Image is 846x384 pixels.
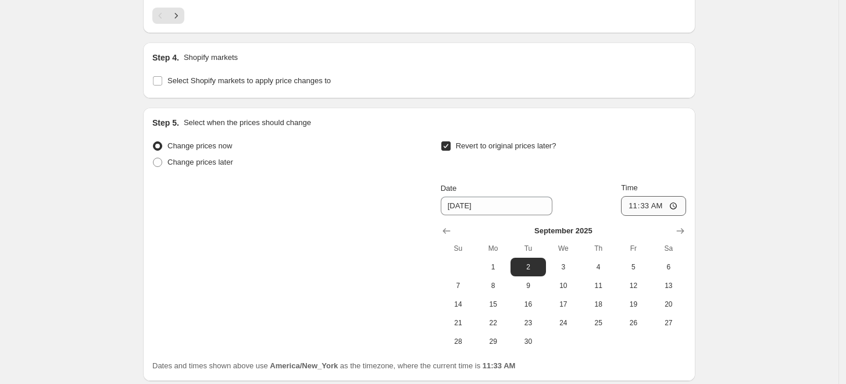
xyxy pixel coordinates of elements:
[586,281,611,290] span: 11
[445,244,471,253] span: Su
[480,318,506,328] span: 22
[620,318,646,328] span: 26
[656,244,681,253] span: Sa
[620,281,646,290] span: 12
[620,300,646,309] span: 19
[651,314,686,332] button: Saturday September 27 2025
[441,314,476,332] button: Sunday September 21 2025
[438,223,455,239] button: Show previous month, August 2025
[581,276,616,295] button: Thursday September 11 2025
[511,314,545,332] button: Tuesday September 23 2025
[656,300,681,309] span: 20
[621,196,686,216] input: 12:00
[152,8,184,24] nav: Pagination
[456,141,556,150] span: Revert to original prices later?
[168,8,184,24] button: Next
[546,295,581,314] button: Wednesday September 17 2025
[551,318,576,328] span: 24
[480,337,506,346] span: 29
[480,281,506,290] span: 8
[480,262,506,272] span: 1
[445,281,471,290] span: 7
[586,318,611,328] span: 25
[511,332,545,351] button: Tuesday September 30 2025
[620,262,646,272] span: 5
[586,244,611,253] span: Th
[651,239,686,258] th: Saturday
[441,332,476,351] button: Sunday September 28 2025
[586,262,611,272] span: 4
[445,337,471,346] span: 28
[546,314,581,332] button: Wednesday September 24 2025
[616,258,651,276] button: Friday September 5 2025
[476,276,511,295] button: Monday September 8 2025
[581,258,616,276] button: Thursday September 4 2025
[656,281,681,290] span: 13
[476,239,511,258] th: Monday
[515,281,541,290] span: 9
[441,184,456,193] span: Date
[551,281,576,290] span: 10
[480,244,506,253] span: Mo
[441,197,552,215] input: 8/31/2025
[515,244,541,253] span: Tu
[620,244,646,253] span: Fr
[651,295,686,314] button: Saturday September 20 2025
[184,117,311,129] p: Select when the prices should change
[546,239,581,258] th: Wednesday
[511,239,545,258] th: Tuesday
[551,244,576,253] span: We
[616,314,651,332] button: Friday September 26 2025
[152,361,515,370] span: Dates and times shown above use as the timezone, where the current time is
[167,158,233,166] span: Change prices later
[476,332,511,351] button: Monday September 29 2025
[511,295,545,314] button: Tuesday September 16 2025
[515,337,541,346] span: 30
[581,239,616,258] th: Thursday
[651,276,686,295] button: Saturday September 13 2025
[616,295,651,314] button: Friday September 19 2025
[441,276,476,295] button: Sunday September 7 2025
[167,141,232,150] span: Change prices now
[270,361,338,370] b: America/New_York
[483,361,516,370] b: 11:33 AM
[184,52,238,63] p: Shopify markets
[511,276,545,295] button: Tuesday September 9 2025
[152,117,179,129] h2: Step 5.
[515,318,541,328] span: 23
[656,262,681,272] span: 6
[445,300,471,309] span: 14
[480,300,506,309] span: 15
[476,258,511,276] button: Monday September 1 2025
[546,258,581,276] button: Wednesday September 3 2025
[441,239,476,258] th: Sunday
[581,314,616,332] button: Thursday September 25 2025
[152,52,179,63] h2: Step 4.
[581,295,616,314] button: Thursday September 18 2025
[476,314,511,332] button: Monday September 22 2025
[441,295,476,314] button: Sunday September 14 2025
[616,276,651,295] button: Friday September 12 2025
[546,276,581,295] button: Wednesday September 10 2025
[476,295,511,314] button: Monday September 15 2025
[551,262,576,272] span: 3
[551,300,576,309] span: 17
[586,300,611,309] span: 18
[656,318,681,328] span: 27
[445,318,471,328] span: 21
[616,239,651,258] th: Friday
[515,300,541,309] span: 16
[621,183,637,192] span: Time
[511,258,545,276] button: Tuesday September 2 2025
[651,258,686,276] button: Saturday September 6 2025
[515,262,541,272] span: 2
[167,76,331,85] span: Select Shopify markets to apply price changes to
[672,223,688,239] button: Show next month, October 2025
